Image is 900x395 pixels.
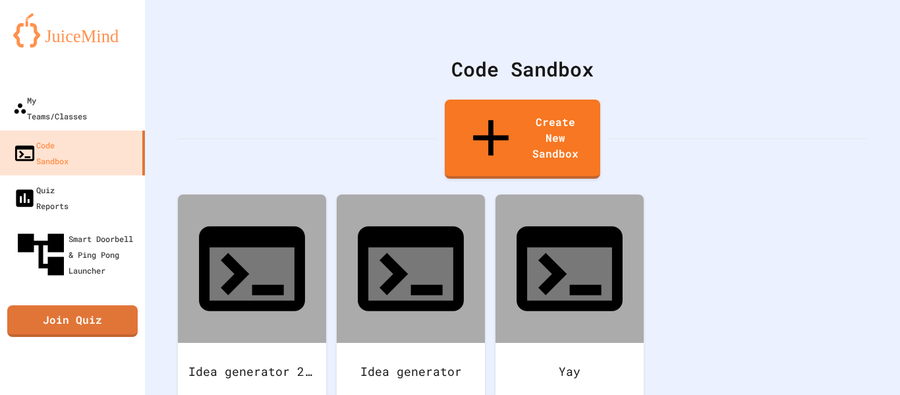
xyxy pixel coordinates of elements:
[13,137,69,169] div: Code Sandbox
[13,182,69,214] div: Quiz Reports
[13,13,132,47] img: logo-orange.svg
[178,54,867,84] div: Code Sandbox
[7,305,138,337] a: Join Quiz
[445,100,600,179] a: Create New Sandbox
[13,92,87,124] div: My Teams/Classes
[13,227,140,282] div: Smart Doorbell & Ping Pong Launcher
